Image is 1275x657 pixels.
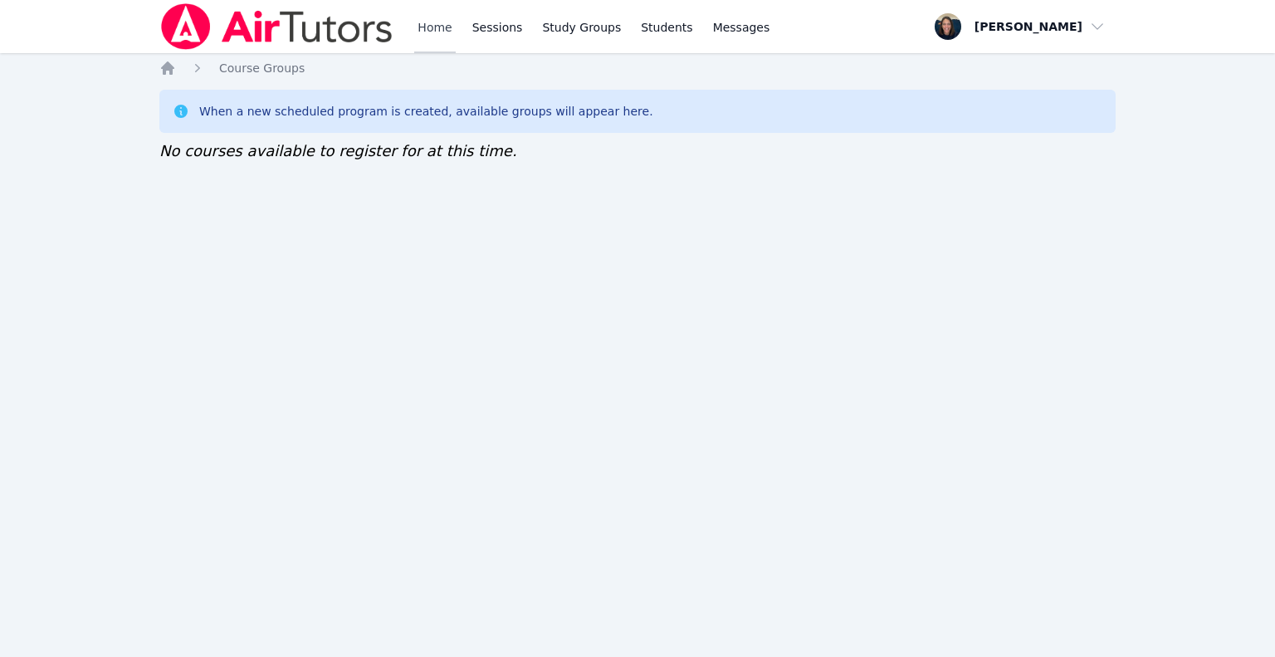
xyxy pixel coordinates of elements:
[713,19,770,36] span: Messages
[199,103,653,120] div: When a new scheduled program is created, available groups will appear here.
[219,60,305,76] a: Course Groups
[159,142,517,159] span: No courses available to register for at this time.
[159,60,1116,76] nav: Breadcrumb
[219,61,305,75] span: Course Groups
[159,3,394,50] img: Air Tutors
